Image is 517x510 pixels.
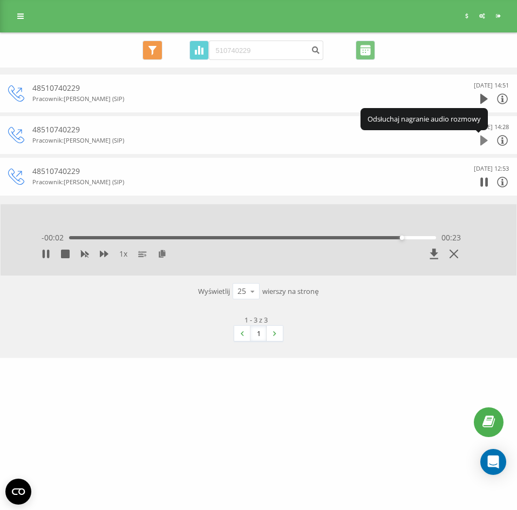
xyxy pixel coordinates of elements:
span: 1 x [119,249,127,259]
div: [DATE] 14:28 [474,122,509,132]
div: [DATE] 14:51 [474,80,509,91]
a: 1 [250,326,267,341]
div: Pracownik : [PERSON_NAME] (SIP) [32,135,439,146]
div: 48510740229 [32,166,439,177]
div: [DATE] 12:53 [474,163,509,174]
button: Open CMP widget [5,479,31,505]
div: 1 - 3 z 3 [244,314,268,325]
span: Wyświetlij [198,286,230,297]
div: Open Intercom Messenger [480,449,506,475]
div: Odsłuchaj nagranie audio rozmowy [360,108,488,130]
div: Accessibility label [400,236,404,240]
div: Pracownik : [PERSON_NAME] (SIP) [32,93,439,104]
input: Wyszukiwanie według numeru [209,41,323,60]
div: 25 [237,286,246,297]
div: 48510740229 [32,83,439,93]
span: wierszy na stronę [262,286,318,297]
span: 00:23 [441,232,461,243]
span: - 00:02 [42,232,69,243]
div: 48510740229 [32,124,439,135]
div: Pracownik : [PERSON_NAME] (SIP) [32,177,439,187]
